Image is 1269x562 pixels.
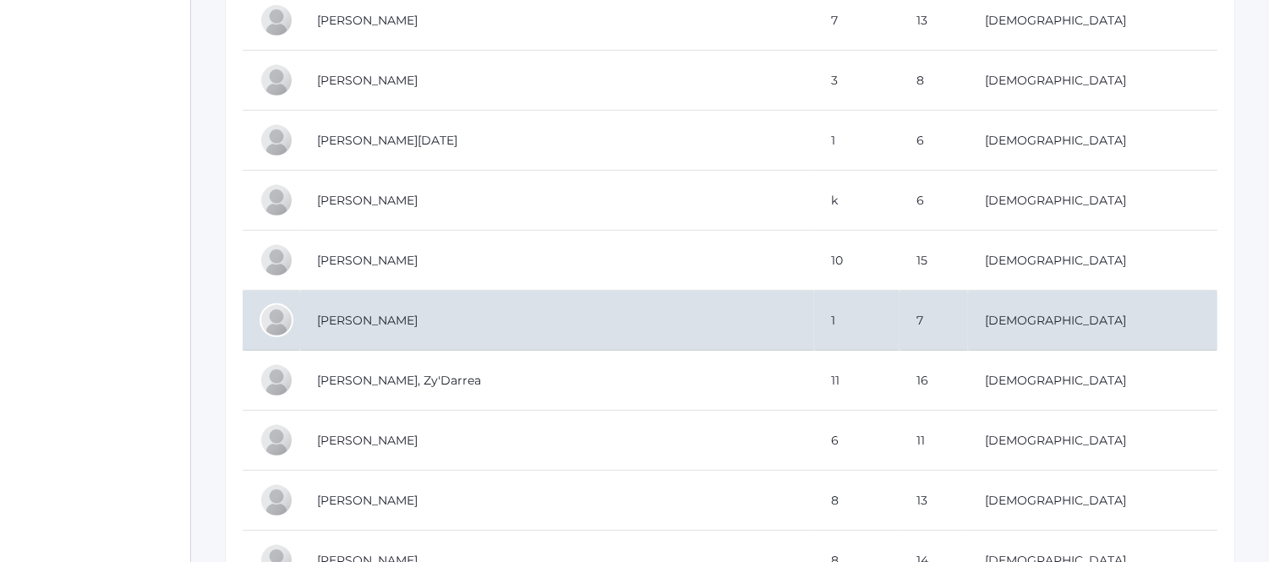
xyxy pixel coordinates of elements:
[300,231,814,291] td: [PERSON_NAME]
[260,243,293,277] div: Abby Daniels
[260,183,293,217] div: Julia Crochet
[900,471,968,531] td: 13
[814,411,900,471] td: 6
[900,51,968,111] td: 8
[260,63,293,97] div: Matthew Chumley
[968,411,1217,471] td: [DEMOGRAPHIC_DATA]
[814,111,900,171] td: 1
[300,111,814,171] td: [PERSON_NAME][DATE]
[814,351,900,411] td: 11
[300,471,814,531] td: [PERSON_NAME]
[968,171,1217,231] td: [DEMOGRAPHIC_DATA]
[900,291,968,351] td: 7
[260,483,293,517] div: Dean Desonier
[300,351,814,411] td: [PERSON_NAME], Zy'Darrea
[814,471,900,531] td: 8
[300,411,814,471] td: [PERSON_NAME]
[814,51,900,111] td: 3
[260,423,293,457] div: Caroline Desonier
[260,123,293,157] div: Noel Chumley
[300,291,814,351] td: [PERSON_NAME]
[814,171,900,231] td: k
[968,351,1217,411] td: [DEMOGRAPHIC_DATA]
[968,291,1217,351] td: [DEMOGRAPHIC_DATA]
[300,171,814,231] td: [PERSON_NAME]
[814,231,900,291] td: 10
[968,471,1217,531] td: [DEMOGRAPHIC_DATA]
[900,351,968,411] td: 16
[814,291,900,351] td: 1
[300,51,814,111] td: [PERSON_NAME]
[260,3,293,37] div: Mary Ava Chumley
[900,411,968,471] td: 11
[900,171,968,231] td: 6
[968,51,1217,111] td: [DEMOGRAPHIC_DATA]
[260,303,293,337] div: Evelyn Davis
[968,111,1217,171] td: [DEMOGRAPHIC_DATA]
[260,363,293,397] div: Zy'Darrea Davis
[968,231,1217,291] td: [DEMOGRAPHIC_DATA]
[900,111,968,171] td: 6
[900,231,968,291] td: 15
